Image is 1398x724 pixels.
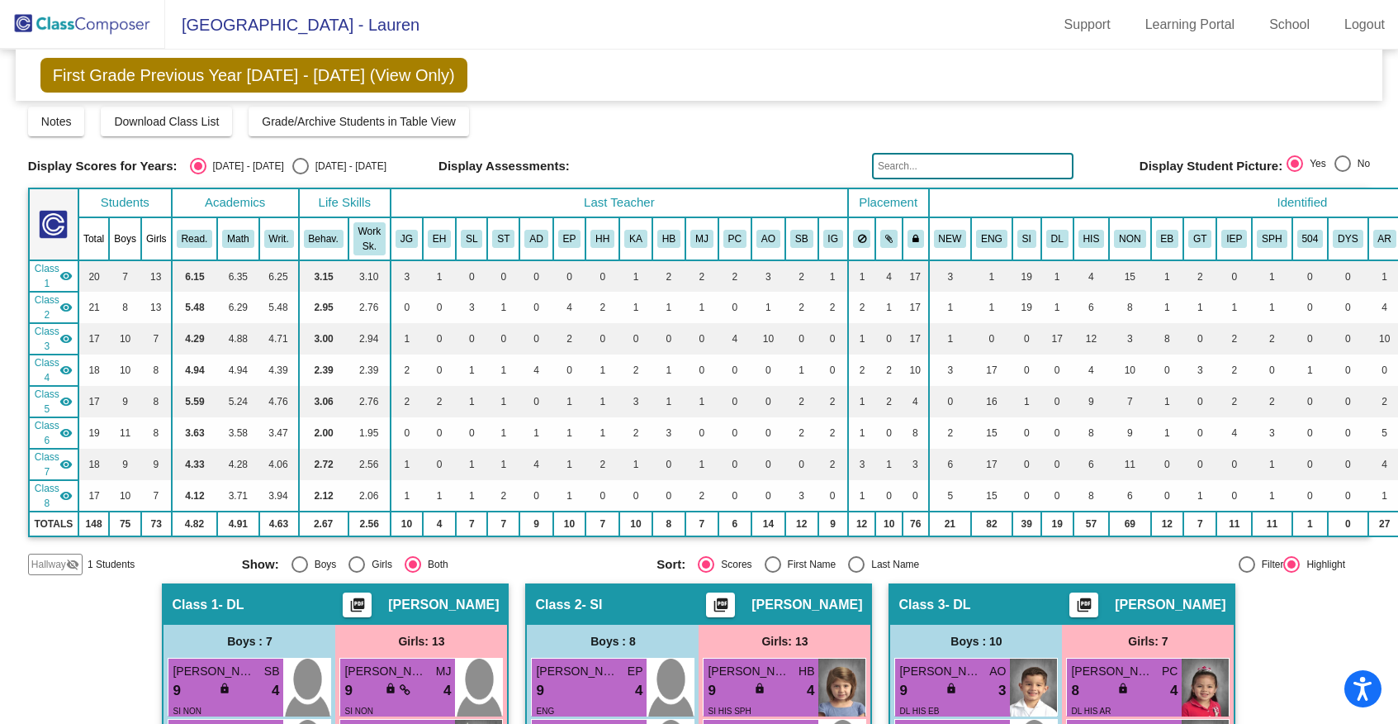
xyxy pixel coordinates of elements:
td: 5.48 [259,292,299,323]
td: 10 [751,323,785,355]
th: Life Skills [299,188,391,217]
td: 18 [78,355,109,386]
td: 10 [109,323,141,355]
td: 3 [391,260,423,292]
td: 0 [1292,386,1329,417]
td: 2.94 [348,323,391,355]
td: 12 [1073,323,1110,355]
th: New to AHISD/Cambridge [929,217,972,260]
td: 0 [423,355,456,386]
td: 0 [423,292,456,323]
th: Dual Language [1041,217,1073,260]
td: 8 [1109,292,1150,323]
td: 4.88 [217,323,258,355]
td: 0 [1292,323,1329,355]
td: 3.00 [299,323,348,355]
td: 7 [109,260,141,292]
button: DL [1046,230,1069,248]
td: 1 [585,386,619,417]
td: 3 [1109,323,1150,355]
td: 0 [519,292,552,323]
td: 1 [619,260,652,292]
td: 0 [652,323,685,355]
mat-icon: visibility [59,269,73,283]
td: 1 [391,323,423,355]
a: Support [1051,12,1124,38]
td: 0 [1292,260,1329,292]
td: 1 [553,386,586,417]
td: 2 [553,323,586,355]
td: 0 [685,323,718,355]
td: 1 [685,292,718,323]
span: Display Student Picture: [1140,159,1282,174]
td: 2 [1216,355,1252,386]
span: First Grade Previous Year [DATE] - [DATE] (View Only) [40,58,467,93]
td: 0 [818,323,848,355]
td: 2 [1216,323,1252,355]
td: 10 [109,355,141,386]
td: Azalea Ortiz - DL [29,323,78,355]
th: Anna Duce [519,217,552,260]
td: 1 [1292,355,1329,386]
th: Students [78,188,172,217]
div: No [1351,156,1370,171]
td: 0 [1328,323,1367,355]
td: 1 [929,323,972,355]
mat-icon: picture_as_pdf [1074,597,1094,620]
td: 0 [585,260,619,292]
button: Download Class List [101,107,232,136]
td: 1 [971,292,1012,323]
td: 13 [141,260,172,292]
td: 2 [875,355,903,386]
td: 0 [1292,292,1329,323]
th: Sandra Bueno [785,217,818,260]
td: 3 [929,260,972,292]
td: 20 [78,260,109,292]
td: 1 [456,386,487,417]
td: 17 [78,386,109,417]
td: 1 [487,355,519,386]
td: 0 [685,355,718,386]
th: Keep away students [848,217,876,260]
button: EB [1156,230,1179,248]
td: 2 [585,292,619,323]
td: 1 [1252,292,1291,323]
td: 0 [971,323,1012,355]
button: Read. [177,230,213,248]
td: 0 [1252,355,1291,386]
th: Hispanic [1073,217,1110,260]
td: 0 [785,323,818,355]
span: Class 1 [35,261,59,291]
button: NEW [934,230,967,248]
td: 16 [971,386,1012,417]
td: Amy Killion - Eng, EB, GT [29,355,78,386]
td: 0 [1041,386,1073,417]
td: 19 [1012,260,1041,292]
td: 0 [1183,323,1216,355]
td: 1 [929,292,972,323]
a: Logout [1331,12,1398,38]
th: Boys [109,217,141,260]
td: 17 [903,260,929,292]
button: Behav. [304,230,344,248]
th: Ingrid Gonzalez [818,217,848,260]
td: 2 [652,260,685,292]
div: [DATE] - [DATE] [206,159,284,174]
td: 2.76 [348,386,391,417]
td: 4.76 [259,386,299,417]
td: 0 [487,323,519,355]
td: 1 [1041,292,1073,323]
button: Print Students Details [343,593,372,617]
span: [GEOGRAPHIC_DATA] - Lauren [165,12,419,38]
button: IG [823,230,843,248]
td: 0 [553,355,586,386]
td: 1 [1252,260,1291,292]
td: 3 [456,292,487,323]
td: 2 [423,386,456,417]
button: MJ [690,230,713,248]
td: 0 [818,355,848,386]
th: Last Teacher [391,188,848,217]
td: 1 [818,260,848,292]
td: 2.76 [348,292,391,323]
span: Class 2 [35,293,59,322]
